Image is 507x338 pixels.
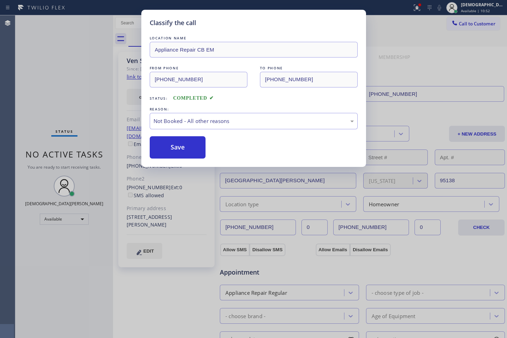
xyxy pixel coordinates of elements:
span: COMPLETED [173,95,214,101]
div: TO PHONE [260,64,358,72]
h5: Classify the call [150,18,196,28]
input: From phone [150,72,247,87]
div: Not Booked - All other reasons [154,117,354,125]
div: LOCATION NAME [150,34,358,42]
button: Save [150,136,206,159]
div: FROM PHONE [150,64,247,72]
div: REASON: [150,106,358,113]
input: To phone [260,72,358,87]
span: Status: [150,96,168,101]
